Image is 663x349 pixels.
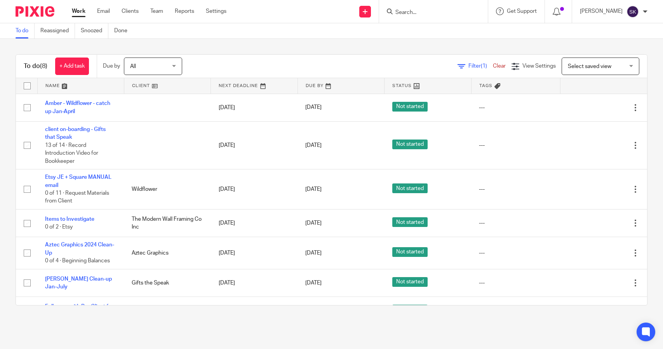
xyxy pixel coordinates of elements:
[392,305,428,314] span: Not started
[45,127,106,140] a: client on-boarding - Gifts that Speak
[206,7,226,15] a: Settings
[130,64,136,69] span: All
[211,121,298,169] td: [DATE]
[626,5,639,18] img: svg%3E
[103,62,120,70] p: Due by
[45,304,113,317] a: Follow-up with Pro Client for Annual Call/Review
[175,7,194,15] a: Reports
[45,224,73,230] span: 0 of 2 · Etsy
[55,58,89,75] a: + Add task
[305,143,322,148] span: [DATE]
[211,269,298,297] td: [DATE]
[211,169,298,209] td: [DATE]
[45,101,110,114] a: Amber - Wildflower - catch up Jan-April
[97,7,110,15] a: Email
[522,63,556,69] span: View Settings
[392,183,428,193] span: Not started
[479,104,552,112] div: ---
[72,7,85,15] a: Work
[16,23,35,38] a: To do
[211,237,298,269] td: [DATE]
[305,220,322,226] span: [DATE]
[468,63,493,69] span: Filter
[493,63,506,69] a: Clear
[479,185,552,193] div: ---
[305,250,322,256] span: [DATE]
[45,258,110,263] span: 0 of 4 · Beginning Balances
[392,247,428,257] span: Not started
[481,63,487,69] span: (1)
[24,62,47,70] h1: To do
[479,279,552,287] div: ---
[395,9,465,16] input: Search
[40,23,75,38] a: Reassigned
[45,174,111,188] a: Etsy JE + Square MANUAL email
[81,23,108,38] a: Snoozed
[124,297,211,325] td: Evergold
[305,280,322,286] span: [DATE]
[124,169,211,209] td: Wildflower
[392,102,428,112] span: Not started
[124,269,211,297] td: Gifts the Speak
[122,7,139,15] a: Clients
[45,216,94,222] a: Items to Investigate
[45,190,109,204] span: 0 of 11 · Request Materials from Client
[124,237,211,269] td: Aztec Graphics
[479,141,552,149] div: ---
[305,187,322,192] span: [DATE]
[392,140,428,149] span: Not started
[211,297,298,325] td: [DATE]
[392,217,428,227] span: Not started
[507,9,537,14] span: Get Support
[150,7,163,15] a: Team
[392,277,428,287] span: Not started
[124,209,211,237] td: The Modern Wall Framing Co Inc
[479,84,492,88] span: Tags
[580,7,623,15] p: [PERSON_NAME]
[45,143,98,164] span: 13 of 14 · Record Introduction Video for Bookkeeper
[211,209,298,237] td: [DATE]
[211,94,298,121] td: [DATE]
[45,276,112,290] a: [PERSON_NAME] Clean-up Jan-July
[479,219,552,227] div: ---
[114,23,133,38] a: Done
[568,64,611,69] span: Select saved view
[40,63,47,69] span: (8)
[45,242,114,255] a: Aztec Graphics 2024 Clean-Up
[16,6,54,17] img: Pixie
[479,249,552,257] div: ---
[305,105,322,110] span: [DATE]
